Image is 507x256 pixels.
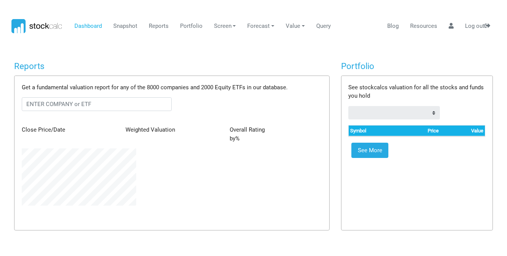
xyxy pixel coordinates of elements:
p: See stockcalcs valuation for all the stocks and funds you hold [348,83,485,100]
a: Snapshot [110,19,140,34]
a: Portfolio [177,19,205,34]
a: Blog [384,19,401,34]
a: Forecast [245,19,277,34]
a: Dashboard [71,19,105,34]
th: Symbol [349,126,396,136]
h4: Reports [14,61,330,71]
th: Price [396,126,440,136]
span: Close Price/Date [22,126,65,133]
a: Resources [407,19,440,34]
span: Weighted Valuation [126,126,175,133]
h4: Portfolio [341,61,493,71]
input: ENTER COMPANY or ETF [22,97,172,111]
a: Query [313,19,333,34]
a: See More [351,143,388,158]
a: Reports [146,19,171,34]
th: Value [440,126,485,136]
a: Screen [211,19,239,34]
div: by % [224,126,328,143]
span: Overall Rating [230,126,265,133]
p: Get a fundamental valuation report for any of the 8000 companies and 2000 Equity ETFs in our data... [22,83,322,92]
a: Value [283,19,308,34]
a: Log out [462,19,493,34]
